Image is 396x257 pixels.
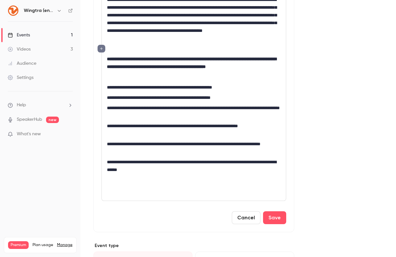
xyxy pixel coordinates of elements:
[263,211,286,224] button: Save
[17,102,26,109] span: Help
[17,131,41,138] span: What's new
[17,116,42,123] a: SpeakerHub
[24,7,54,14] h6: Wingtra (english)
[8,46,31,52] div: Videos
[8,74,33,81] div: Settings
[46,117,59,123] span: new
[33,243,53,248] span: Plan usage
[93,243,294,249] p: Event type
[232,211,260,224] button: Cancel
[8,102,73,109] li: help-dropdown-opener
[57,243,72,248] a: Manage
[8,32,30,38] div: Events
[8,241,29,249] span: Premium
[8,60,36,67] div: Audience
[8,5,18,16] img: Wingtra (english)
